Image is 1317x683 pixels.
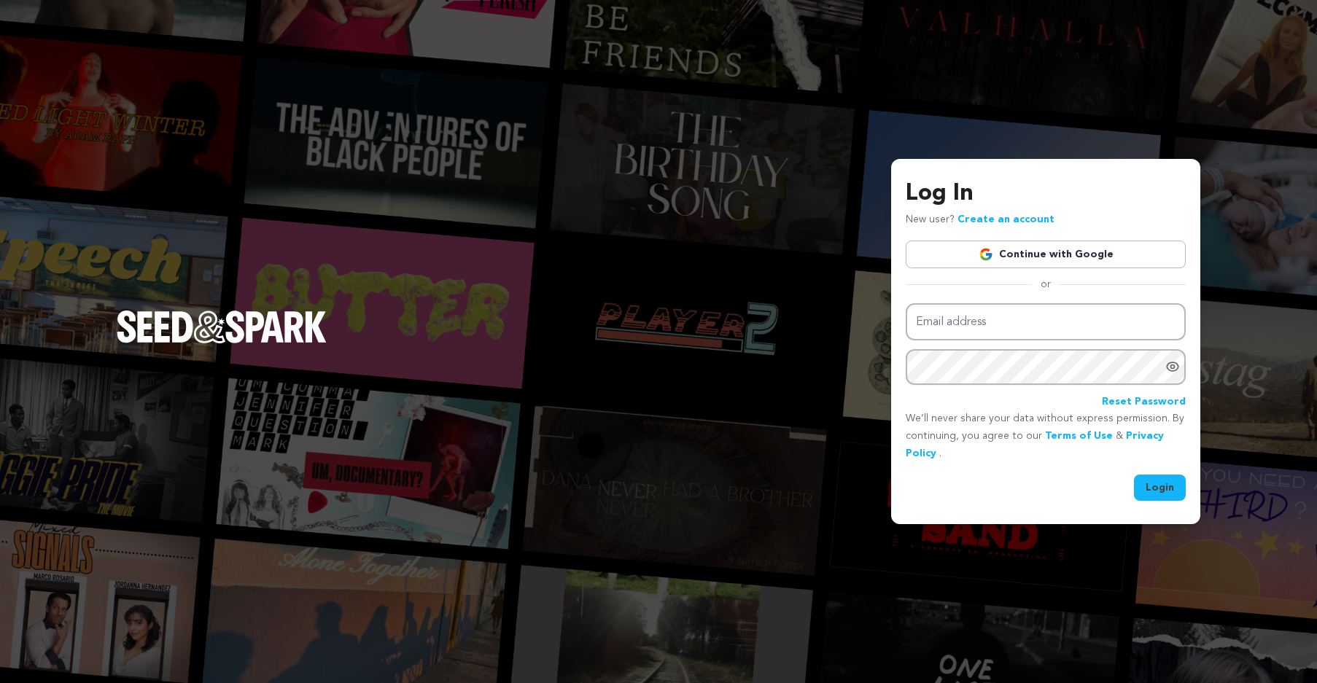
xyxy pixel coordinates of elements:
a: Reset Password [1102,394,1186,411]
a: Create an account [957,214,1054,225]
a: Seed&Spark Homepage [117,311,327,372]
img: Google logo [979,247,993,262]
button: Login [1134,475,1186,501]
a: Continue with Google [906,241,1186,268]
p: New user? [906,211,1054,229]
a: Privacy Policy [906,431,1164,458]
p: We’ll never share your data without express permission. By continuing, you agree to our & . [906,410,1186,462]
span: or [1032,277,1060,292]
img: Seed&Spark Logo [117,311,327,343]
h3: Log In [906,176,1186,211]
a: Show password as plain text. Warning: this will display your password on the screen. [1165,359,1180,374]
a: Terms of Use [1045,431,1113,441]
input: Email address [906,303,1186,340]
